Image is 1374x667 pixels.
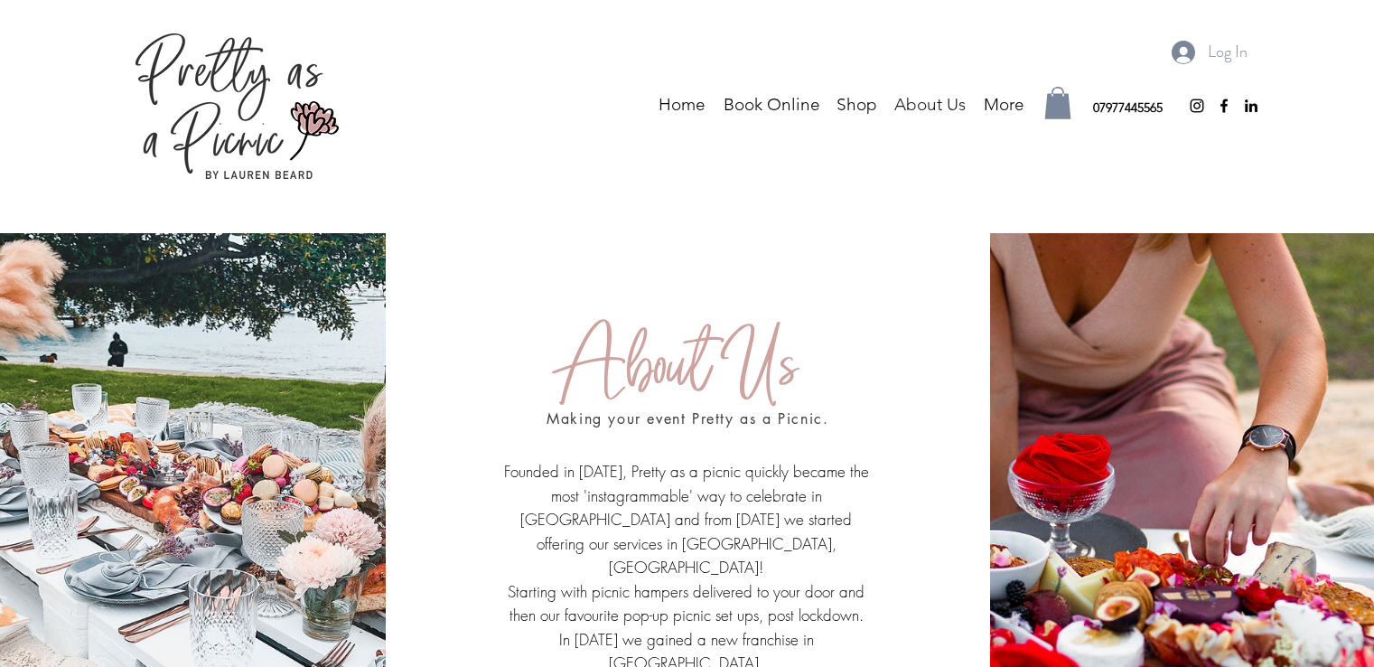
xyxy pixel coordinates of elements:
[504,461,869,578] span: Founded in [DATE], Pretty as a picnic quickly became the most 'instagrammable' way to celebrate i...
[650,91,715,118] a: Home
[975,91,1033,118] p: More
[827,91,886,118] p: Shop
[508,581,865,626] span: Starting with picnic hampers delivered to your door and then our favourite pop-up picnic set ups,...
[1188,97,1206,115] img: instagram
[827,91,885,118] a: Shop
[1215,97,1233,115] img: Facebook
[1159,33,1260,72] button: Log In
[1242,97,1260,115] img: LinkedIn
[547,409,828,428] span: Making your event Pretty as a Picnic.
[1201,38,1254,67] span: Log In
[715,91,827,118] a: Book Online
[136,33,339,180] img: PrettyAsAPicnic-Coloured.png
[885,91,975,118] a: About Us
[565,91,1033,118] nav: Site
[1093,99,1163,116] span: 07977445565
[1188,97,1260,115] ul: Social Bar
[564,317,799,439] span: About Us
[715,91,829,118] p: Book Online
